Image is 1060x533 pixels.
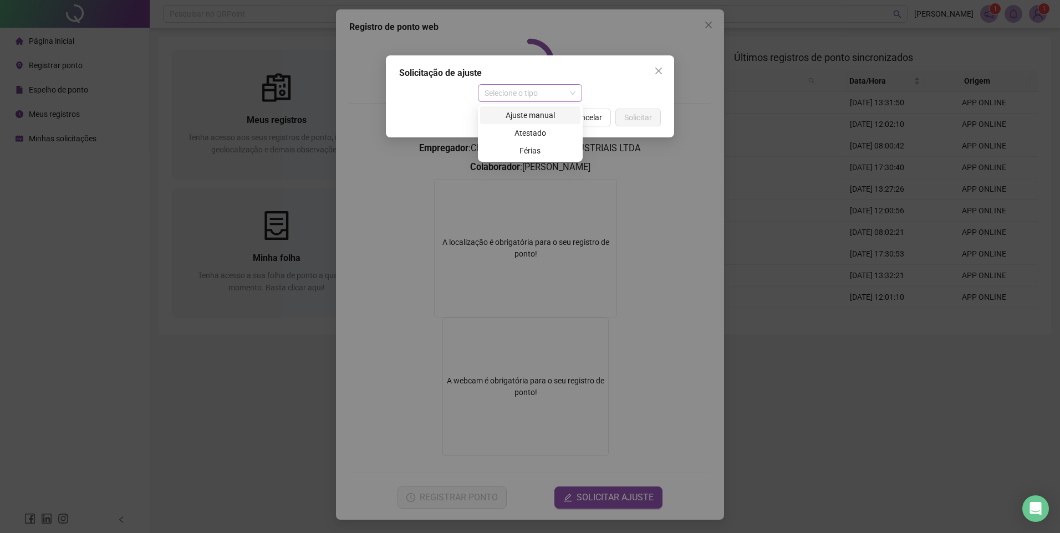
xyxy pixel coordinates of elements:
span: close [654,66,663,75]
button: Cancelar [563,109,611,126]
span: Selecione o tipo [485,85,576,101]
button: Close [650,62,667,80]
button: Solicitar [615,109,661,126]
div: Ajuste manual [480,106,580,124]
div: Ajuste manual [487,109,574,121]
span: Cancelar [572,111,602,124]
div: Férias [480,142,580,160]
div: Atestado [480,124,580,142]
div: Atestado [487,127,574,139]
div: Open Intercom Messenger [1022,495,1049,522]
div: Solicitação de ajuste [399,66,661,80]
div: Férias [487,145,574,157]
